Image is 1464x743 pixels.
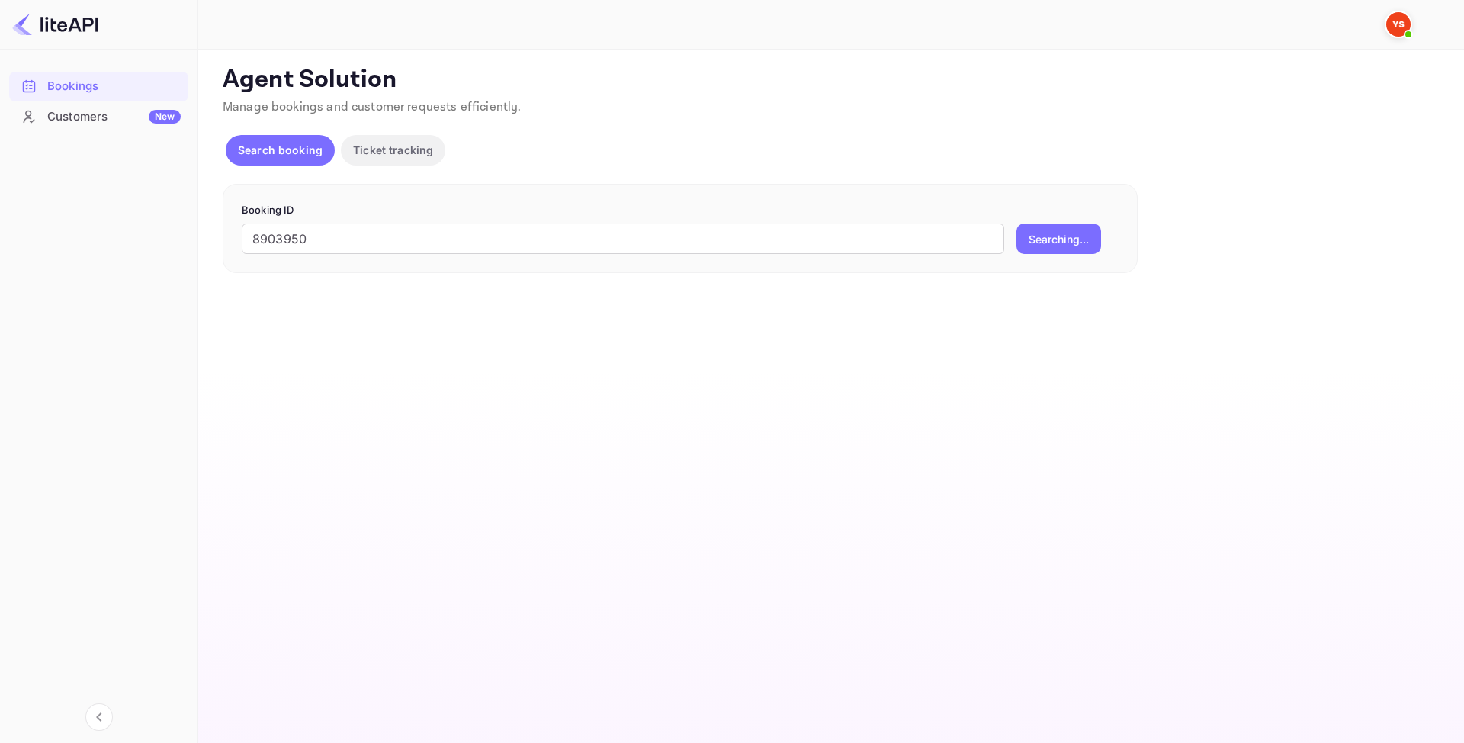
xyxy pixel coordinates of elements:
[9,102,188,130] a: CustomersNew
[85,703,113,731] button: Collapse navigation
[47,78,181,95] div: Bookings
[149,110,181,124] div: New
[1016,224,1101,254] button: Searching...
[242,203,1119,218] p: Booking ID
[242,224,1004,254] input: Enter Booking ID (e.g., 63782194)
[47,108,181,126] div: Customers
[1386,12,1411,37] img: Yandex Support
[12,12,98,37] img: LiteAPI logo
[9,72,188,101] div: Bookings
[223,99,522,115] span: Manage bookings and customer requests efficiently.
[223,65,1437,95] p: Agent Solution
[9,72,188,100] a: Bookings
[353,142,433,158] p: Ticket tracking
[238,142,323,158] p: Search booking
[9,102,188,132] div: CustomersNew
